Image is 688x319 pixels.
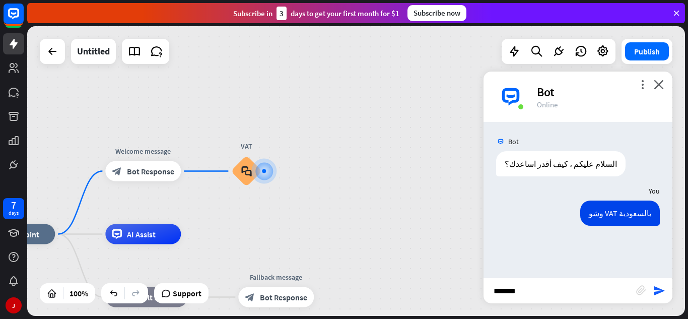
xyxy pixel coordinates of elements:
[654,80,664,89] i: close
[66,285,91,301] div: 100%
[3,198,24,219] a: 7 days
[127,229,156,239] span: AI Assist
[9,210,19,217] div: days
[241,166,252,177] i: block_faq
[98,146,188,156] div: Welcome message
[537,100,660,109] div: Online
[508,137,519,146] span: Bot
[649,186,660,196] span: You
[245,292,255,302] i: block_bot_response
[11,201,16,210] div: 7
[260,292,307,302] span: Bot Response
[580,201,660,226] div: وشو VAT بالسعودية
[625,42,669,60] button: Publish
[653,285,665,297] i: send
[6,297,22,313] div: J
[224,141,269,151] div: VAT
[636,285,646,295] i: block_attachment
[127,166,174,176] span: Bot Response
[173,285,201,301] span: Support
[233,7,399,20] div: Subscribe in days to get your first month for $1
[2,229,39,239] span: Start point
[537,84,660,100] div: Bot
[112,166,122,176] i: block_bot_response
[496,151,626,176] div: السلام عليكم ، كيف أقدر اساعدك؟
[638,80,647,89] i: more_vert
[407,5,466,21] div: Subscribe now
[77,39,110,64] div: Untitled
[277,7,287,20] div: 3
[8,4,38,34] button: Open LiveChat chat widget
[231,272,321,282] div: Fallback message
